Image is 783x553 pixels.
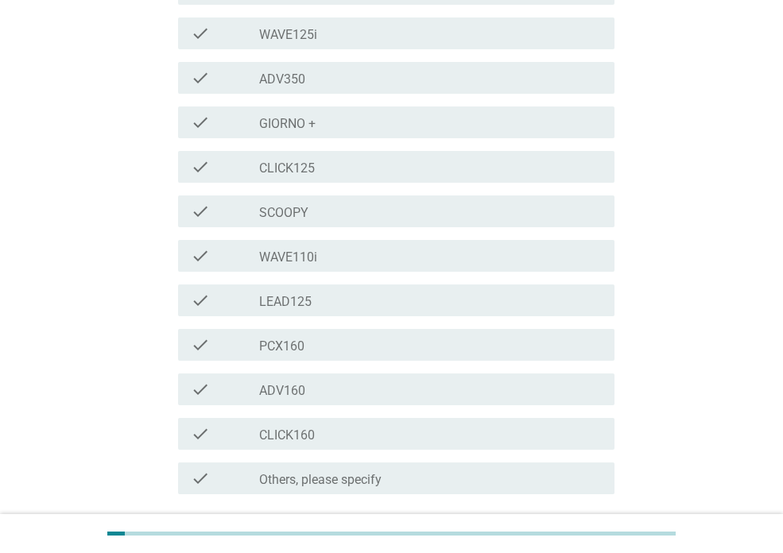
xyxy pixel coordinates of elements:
[259,472,382,488] label: Others, please specify
[259,338,304,354] label: PCX160
[191,424,210,443] i: check
[191,202,210,221] i: check
[259,205,308,221] label: SCOOPY
[259,383,305,399] label: ADV160
[259,249,317,265] label: WAVE110i
[191,68,210,87] i: check
[191,157,210,176] i: check
[259,72,305,87] label: ADV350
[191,291,210,310] i: check
[259,27,317,43] label: WAVE125i
[191,380,210,399] i: check
[191,113,210,132] i: check
[191,246,210,265] i: check
[259,116,316,132] label: GIORNO +
[191,335,210,354] i: check
[191,24,210,43] i: check
[259,160,315,176] label: CLICK125
[191,469,210,488] i: check
[259,427,315,443] label: CLICK160
[259,294,312,310] label: LEAD125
